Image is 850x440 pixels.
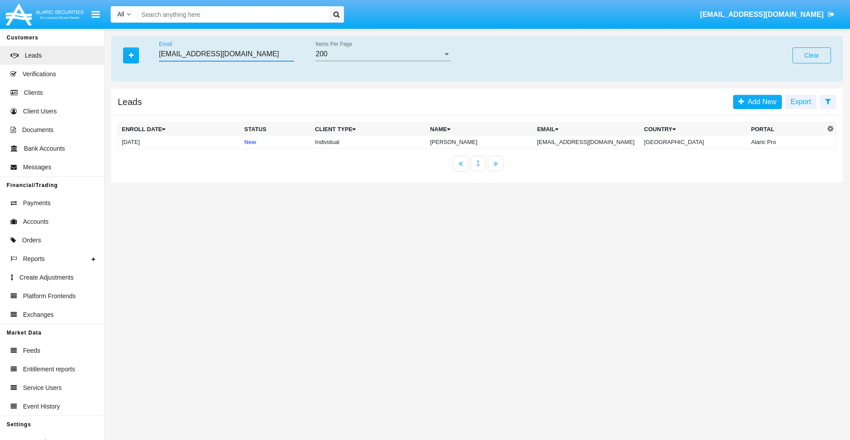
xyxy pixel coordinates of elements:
[118,136,241,149] td: [DATE]
[744,98,777,105] span: Add New
[22,125,54,135] span: Documents
[4,1,85,27] img: Logo image
[316,50,328,58] span: 200
[748,123,825,136] th: Portal
[641,123,748,136] th: Country
[426,123,533,136] th: Name
[19,273,73,282] span: Create Adjustments
[792,47,831,63] button: Clear
[241,123,312,136] th: Status
[241,136,312,149] td: New
[24,144,65,153] span: Bank Accounts
[733,95,782,109] a: Add New
[641,136,748,149] td: [GEOGRAPHIC_DATA]
[748,136,825,149] td: Alaric Pro
[23,383,62,393] span: Service Users
[111,156,843,171] nav: paginator
[118,98,142,105] h5: Leads
[137,6,326,23] input: Search
[785,95,816,109] button: Export
[696,2,839,27] a: [EMAIL_ADDRESS][DOMAIN_NAME]
[426,136,533,149] td: [PERSON_NAME]
[312,136,427,149] td: Individual
[312,123,427,136] th: Client Type
[791,98,811,105] span: Export
[23,346,40,355] span: Feeds
[23,254,45,264] span: Reports
[700,11,823,18] span: [EMAIL_ADDRESS][DOMAIN_NAME]
[118,123,241,136] th: Enroll Date
[23,107,57,116] span: Client Users
[23,292,76,301] span: Platform Frontends
[23,217,49,226] span: Accounts
[25,51,42,60] span: Leads
[23,70,56,79] span: Verifications
[533,136,641,149] td: [EMAIL_ADDRESS][DOMAIN_NAME]
[24,88,43,97] span: Clients
[23,163,51,172] span: Messages
[23,365,75,374] span: Entitlement reports
[23,310,54,319] span: Exchanges
[23,402,60,411] span: Event History
[117,11,124,18] span: All
[533,123,641,136] th: Email
[111,10,137,19] a: All
[23,199,50,208] span: Payments
[22,236,41,245] span: Orders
